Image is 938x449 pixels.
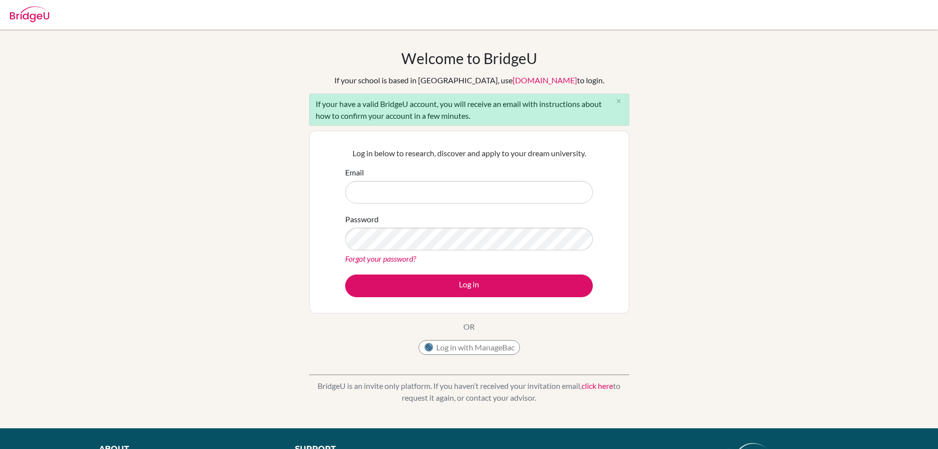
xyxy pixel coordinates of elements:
[309,94,629,126] div: If your have a valid BridgeU account, you will receive an email with instructions about how to co...
[334,74,604,86] div: If your school is based in [GEOGRAPHIC_DATA], use to login.
[345,254,416,263] a: Forgot your password?
[463,321,475,333] p: OR
[615,98,622,105] i: close
[345,213,379,225] label: Password
[401,49,537,67] h1: Welcome to BridgeU
[513,75,577,85] a: [DOMAIN_NAME]
[345,167,364,178] label: Email
[419,340,520,355] button: Log in with ManageBac
[582,381,613,390] a: click here
[309,380,629,404] p: BridgeU is an invite only platform. If you haven’t received your invitation email, to request it ...
[345,147,593,159] p: Log in below to research, discover and apply to your dream university.
[609,94,629,109] button: Close
[345,275,593,297] button: Log in
[10,6,49,22] img: Bridge-U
